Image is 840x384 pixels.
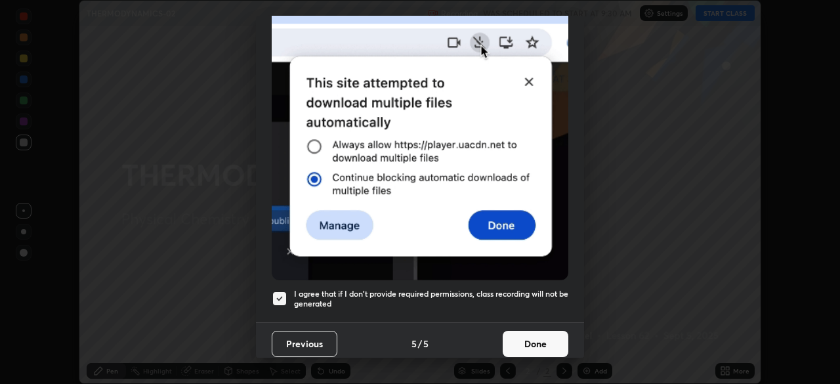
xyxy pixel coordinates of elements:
h4: / [418,337,422,351]
h5: I agree that if I don't provide required permissions, class recording will not be generated [294,289,568,309]
h4: 5 [423,337,429,351]
h4: 5 [411,337,417,351]
button: Done [503,331,568,357]
button: Previous [272,331,337,357]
